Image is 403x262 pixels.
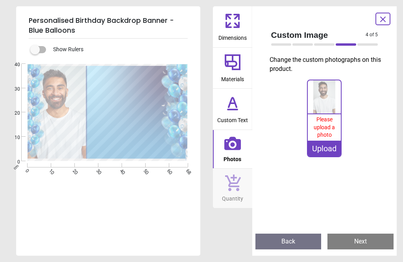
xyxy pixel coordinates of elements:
span: Dimensions [218,30,247,42]
span: 40 [5,61,20,68]
span: Photos [224,152,241,164]
span: Quantity [222,191,243,203]
span: 30 [94,168,100,173]
span: 10 [5,134,20,141]
span: Materials [221,72,244,84]
span: 40 [118,168,123,173]
span: 68 [184,168,189,173]
button: Back [255,234,322,249]
span: 10 [47,168,52,173]
button: Dimensions [213,6,252,47]
div: Show Rulers [35,45,200,54]
span: 30 [5,86,20,93]
div: Upload [308,141,341,156]
button: Photos [213,130,252,169]
span: cm [13,164,20,171]
h5: Personalised Birthday Backdrop Banner - Blue Balloons [29,13,188,39]
span: 0 [24,168,29,173]
span: 50 [142,168,147,173]
span: 60 [165,168,170,173]
p: Change the custom photographs on this product. [270,56,385,73]
button: Materials [213,48,252,89]
span: 4 of 5 [366,32,378,38]
span: 20 [71,168,76,173]
button: Custom Text [213,89,252,130]
button: Next [327,234,394,249]
span: 0 [5,159,20,165]
button: Quantity [213,169,252,208]
span: Please upload a photo [314,116,335,138]
span: Custom Text [217,113,248,124]
span: Custom Image [271,29,366,41]
span: 20 [5,110,20,117]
